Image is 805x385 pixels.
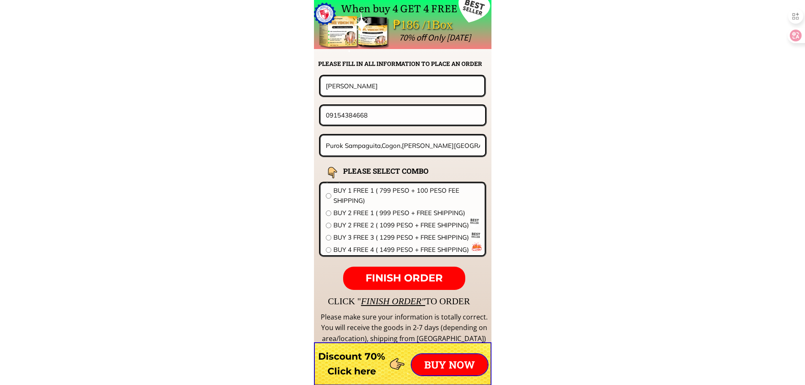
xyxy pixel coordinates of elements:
[343,165,450,177] h2: PLEASE SELECT COMBO
[324,106,482,124] input: Phone number
[399,30,660,45] div: 70% off Only [DATE]
[324,76,481,95] input: Your name
[333,220,480,230] span: BUY 2 FREE 2 ( 1099 PESO + FREE SHIPPING)
[328,294,717,309] div: CLICK " TO ORDER
[366,272,443,284] span: FINISH ORDER
[314,349,390,379] h3: Discount 70% Click here
[333,186,480,206] span: BUY 1 FREE 1 ( 799 PESO + 100 PESO FEE SHIPPING)
[393,15,477,35] div: ₱186 /1Box
[333,245,480,255] span: BUY 4 FREE 4 ( 1499 PESO + FREE SHIPPING)
[412,354,488,375] p: BUY NOW
[318,59,491,68] h2: PLEASE FILL IN ALL INFORMATION TO PLACE AN ORDER
[324,136,483,156] input: Address
[319,312,488,344] div: Please make sure your information is totally correct. You will receive the goods in 2-7 days (dep...
[333,232,480,243] span: BUY 3 FREE 3 ( 1299 PESO + FREE SHIPPING)
[361,296,425,306] span: FINISH ORDER"
[333,208,480,218] span: BUY 2 FREE 1 ( 999 PESO + FREE SHIPPING)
